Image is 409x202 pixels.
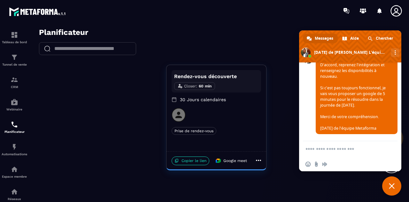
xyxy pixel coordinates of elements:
img: formation [11,53,18,61]
p: Webinaire [2,108,27,111]
span: Chercher [376,34,393,43]
p: 30 Jours calendaires [142,69,231,75]
p: 60 min [169,55,181,61]
img: automations [11,143,18,151]
p: Tunnel de vente [2,63,27,66]
img: automations [11,166,18,173]
img: formation [11,76,18,84]
a: Aide [338,34,363,43]
p: Google meet [182,128,221,138]
img: scheduler [11,121,18,128]
p: Espace membre [2,175,27,178]
span: Prise de rendez-vous [142,100,186,106]
a: automationsautomationsAutomatisations [2,138,27,161]
button: Créer un événement [277,14,346,27]
span: Messages [315,34,333,43]
img: formation [11,31,18,39]
a: automationsautomationsEspace membre [2,161,27,183]
a: Messages [303,34,338,43]
span: Insérer un emoji [305,162,311,167]
img: social-network [11,188,18,196]
a: formationformationCRM [2,71,27,93]
span: D'accord, reprenez l'intégration et renseignez les disponibilités à nouveau. Si c'est pas toujour... [320,62,386,131]
a: formationformationTableau de bord [2,26,27,49]
p: Rendez-vous découverte [144,45,228,53]
img: logo [9,6,66,17]
p: Closer : [154,55,167,61]
a: automationsautomationsWebinaire [2,93,27,116]
a: schedulerschedulerPlanificateur [2,116,27,138]
div: Prise de rendez-vous [142,99,186,107]
img: automations [11,98,18,106]
p: Planificateur [2,130,27,133]
p: CRM [2,85,27,89]
a: formationformationTunnel de vente [2,49,27,71]
span: Aide [350,34,359,43]
p: Tableau de bord [2,40,27,44]
p: Copier le lien [142,129,179,137]
a: Fermer le chat [382,176,401,196]
a: Chercher [364,34,397,43]
p: Automatisations [2,152,27,156]
textarea: Entrez votre message... [305,141,382,157]
span: Envoyer un fichier [314,162,319,167]
span: Message audio [322,162,327,167]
